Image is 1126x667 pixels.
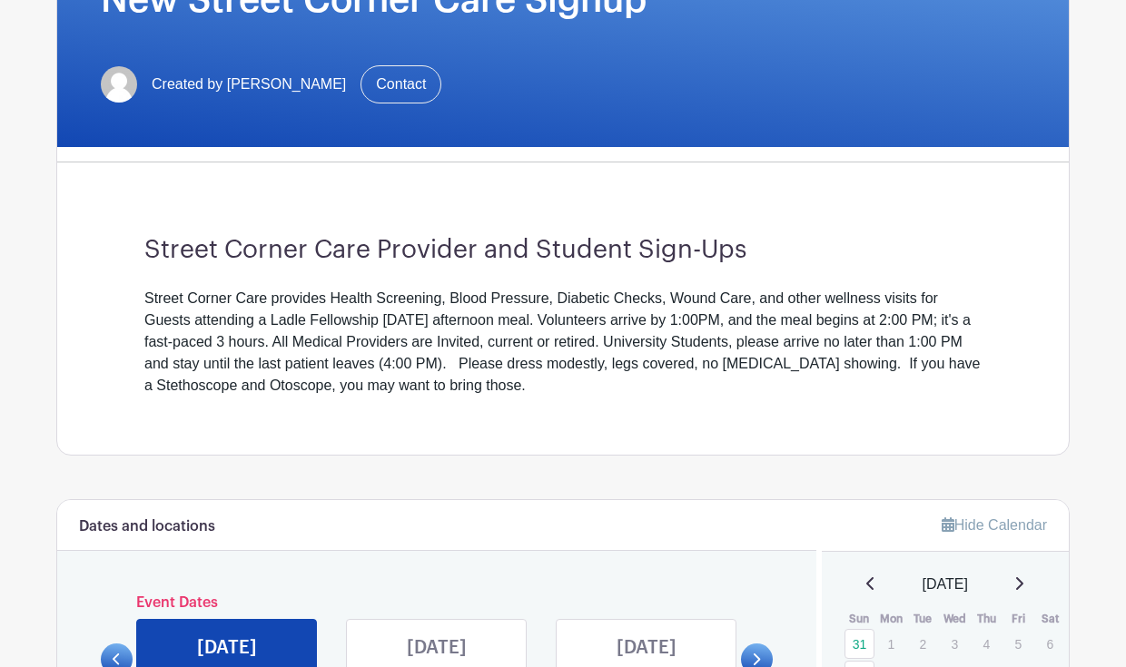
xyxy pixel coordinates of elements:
p: 3 [940,630,970,658]
p: 2 [908,630,938,658]
h6: Dates and locations [79,518,215,535]
th: Sat [1034,610,1066,628]
h6: Event Dates [133,594,741,612]
th: Mon [875,610,907,628]
h3: Street Corner Care Provider and Student Sign-Ups [144,235,982,266]
span: [DATE] [923,574,968,595]
th: Tue [907,610,939,628]
th: Wed [939,610,971,628]
img: default-ce2991bfa6775e67f084385cd625a349d9dcbb7a52a09fb2fda1e96e2d18dcdb.png [101,66,137,103]
th: Thu [971,610,1003,628]
p: 4 [972,630,1002,658]
p: 5 [1003,630,1033,658]
p: 1 [876,630,906,658]
th: Fri [1003,610,1034,628]
div: Street Corner Care provides Health Screening, Blood Pressure, Diabetic Checks, Wound Care, and ot... [144,288,982,397]
p: 6 [1035,630,1065,658]
a: 31 [844,629,874,659]
a: Contact [361,65,441,103]
a: Hide Calendar [942,517,1047,533]
th: Sun [844,610,875,628]
span: Created by [PERSON_NAME] [152,74,346,95]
